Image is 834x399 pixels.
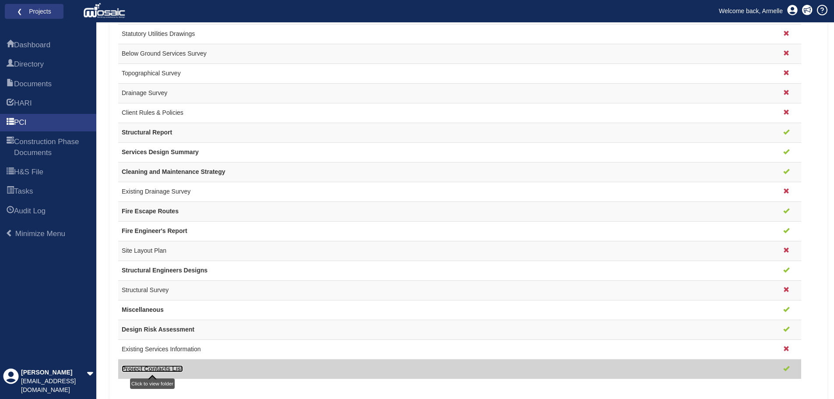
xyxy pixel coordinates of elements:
span: Minimize Menu [15,230,65,238]
span: Documents [7,79,14,90]
span: Audit Log [14,206,46,216]
a: Welcome back, Armelle [712,4,789,18]
a: Miscellaneous [122,306,164,313]
span: HARI [14,98,32,109]
span: Dashboard [7,40,14,51]
div: [EMAIL_ADDRESS][DOMAIN_NAME] [21,377,87,395]
div: Profile [3,368,19,395]
span: Audit Log [7,206,14,217]
span: Construction Phase Documents [7,137,14,159]
a: Design Risk Assessment [122,326,194,333]
a: Services Design Summary [122,148,199,155]
span: Tasks [14,186,33,197]
a: Fire Escape Routes [122,208,179,215]
span: Directory [14,59,44,70]
div: [PERSON_NAME] [21,368,87,377]
img: logo_white.png [83,2,127,20]
span: Tasks [7,187,14,197]
a: Cleaning and Maintenance Strategy [122,168,225,175]
a: Project Contacts List [122,365,183,372]
a: Structural Report [122,129,172,136]
a: ❮ Projects [11,6,58,17]
span: Minimize Menu [6,230,13,237]
a: Fire Engineer's Report [122,227,187,234]
span: H&S File [7,167,14,178]
span: Construction Phase Documents [14,137,90,158]
span: PCI [14,117,26,128]
span: Dashboard [14,40,50,50]
span: HARI [7,99,14,109]
span: Directory [7,60,14,70]
iframe: Chat [797,360,827,392]
a: Structural Engineers Designs [122,267,208,274]
span: Documents [14,79,52,89]
span: H&S File [14,167,43,177]
span: PCI [7,118,14,128]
